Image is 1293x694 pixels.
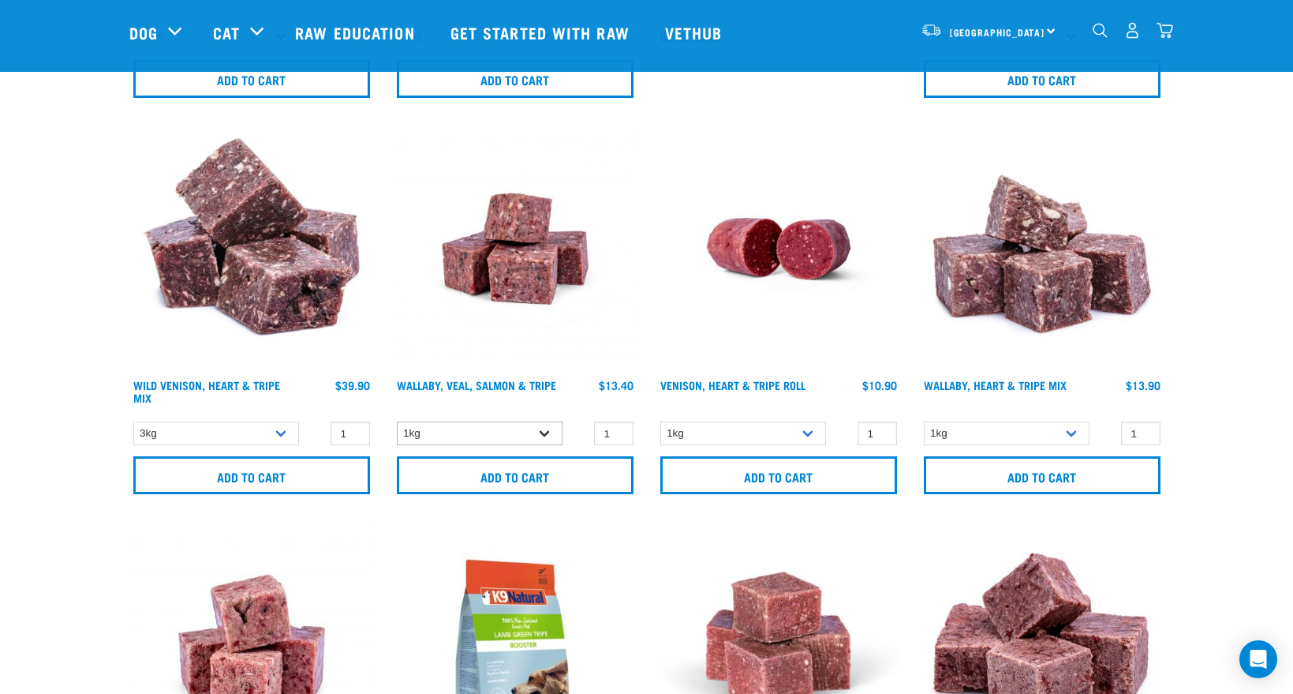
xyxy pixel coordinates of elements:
[213,21,240,44] a: Cat
[921,23,942,37] img: van-moving.png
[858,422,897,446] input: 1
[279,1,434,64] a: Raw Education
[1239,640,1277,678] div: Open Intercom Messenger
[133,60,370,98] input: Add to cart
[660,382,805,388] a: Venison, Heart & Tripe Roll
[397,382,556,388] a: Wallaby, Veal, Salmon & Tripe
[335,379,370,392] div: $39.90
[920,126,1164,371] img: 1174 Wallaby Heart Tripe Mix 01
[924,382,1067,388] a: Wallaby, Heart & Tripe Mix
[862,379,897,392] div: $10.90
[656,126,901,371] img: Raw Essentials Venison Heart & Tripe Hypoallergenic Raw Pet Food Bulk Roll Unwrapped
[331,422,370,446] input: 1
[133,382,280,400] a: Wild Venison, Heart & Tripe Mix
[950,29,1045,35] span: [GEOGRAPHIC_DATA]
[397,456,633,494] input: Add to cart
[924,60,1160,98] input: Add to cart
[1126,379,1160,392] div: $13.90
[133,456,370,494] input: Add to cart
[129,126,374,371] img: 1171 Venison Heart Tripe Mix 01
[435,1,649,64] a: Get started with Raw
[129,21,158,44] a: Dog
[1121,422,1160,446] input: 1
[393,126,637,371] img: Wallaby Veal Salmon Tripe 1642
[1093,23,1108,38] img: home-icon-1@2x.png
[660,456,897,494] input: Add to cart
[397,60,633,98] input: Add to cart
[594,422,633,446] input: 1
[1157,22,1173,39] img: home-icon@2x.png
[924,456,1160,494] input: Add to cart
[1124,22,1141,39] img: user.png
[649,1,742,64] a: Vethub
[599,379,633,392] div: $13.40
